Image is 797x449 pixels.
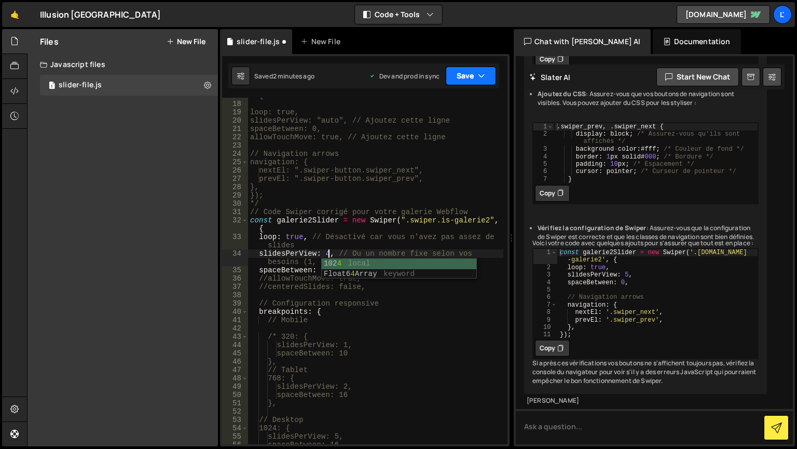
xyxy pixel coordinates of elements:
div: [PERSON_NAME] [527,397,764,405]
button: Copy [535,185,570,202]
div: Chat with [PERSON_NAME] AI [514,29,651,54]
span: 1 [49,82,55,90]
div: New File [300,36,344,47]
div: 46 [222,358,248,366]
div: Javascript files [28,54,218,75]
div: 49 [222,382,248,391]
div: 48 [222,374,248,382]
li: : Assurez-vous que la configuration de Swiper est correcte et que les classes de navigation sont ... [538,224,759,242]
div: 3 [533,146,554,153]
a: L' [773,5,792,24]
div: 1 [533,123,554,130]
div: 47 [222,366,248,374]
button: Save [446,67,496,85]
div: 2 [533,263,557,271]
div: 21 [222,125,248,133]
div: 20 [222,116,248,125]
div: 6 [533,168,554,176]
div: 54 [222,424,248,432]
div: 23 [222,141,248,150]
div: 22 [222,133,248,141]
div: 9 [533,316,557,323]
div: Documentation [653,29,740,54]
button: Code + Tools [355,5,442,24]
div: 18 [222,100,248,108]
div: 41 [222,316,248,324]
div: Saved [254,72,314,81]
div: 7 [533,301,557,308]
div: 55 [222,432,248,441]
div: 7 [533,176,554,183]
div: slider-file.js [59,81,102,90]
div: 4 [533,279,557,286]
div: 38 [222,291,248,299]
div: 56 [222,441,248,449]
div: 29 [222,191,248,200]
div: 39 [222,299,248,308]
div: 30 [222,200,248,208]
a: [DOMAIN_NAME] [677,5,770,24]
h2: Files [40,36,59,47]
div: 2 [533,131,554,146]
div: 4 [533,153,554,161]
div: 19 [222,108,248,116]
div: 5 [533,286,557,294]
div: 33 [222,233,248,249]
div: Illusion [GEOGRAPHIC_DATA] [40,8,161,21]
div: 10 [533,324,557,331]
div: 37 [222,283,248,291]
div: 36 [222,274,248,283]
div: 24 [222,150,248,158]
div: 1 [533,249,557,264]
div: 26 [222,166,248,175]
button: Copy [535,340,570,356]
button: Copy [535,51,570,68]
div: Dev and prod in sync [369,72,439,81]
div: 32 [222,216,248,233]
div: 42 [222,324,248,333]
div: 3 [533,271,557,279]
div: 2 minutes ago [273,72,314,81]
div: 16569/45286.js [40,75,218,96]
div: 28 [222,183,248,191]
div: 44 [222,341,248,349]
div: 27 [222,175,248,183]
div: 25 [222,158,248,166]
div: 34 [222,249,248,266]
div: 45 [222,349,248,358]
div: 31 [222,208,248,216]
div: 50 [222,391,248,399]
div: 40 [222,308,248,316]
div: 6 [533,294,557,301]
h2: Slater AI [529,72,571,82]
strong: Ajoutez du CSS [538,89,586,98]
div: 8 [533,309,557,316]
div: 51 [222,399,248,407]
strong: Vérifiez la configuration de Swiper [538,223,647,232]
li: : Assurez-vous que vos boutons de navigation sont visibles. Vous pouvez ajouter du CSS pour les s... [538,90,759,108]
div: 5 [533,161,554,168]
button: Start new chat [656,68,739,86]
div: 52 [222,407,248,416]
div: 11 [533,331,557,338]
div: 53 [222,416,248,424]
div: 43 [222,333,248,341]
button: New File [167,37,205,46]
a: 🤙 [2,2,28,27]
div: slider-file.js [237,36,280,47]
div: 35 [222,266,248,274]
